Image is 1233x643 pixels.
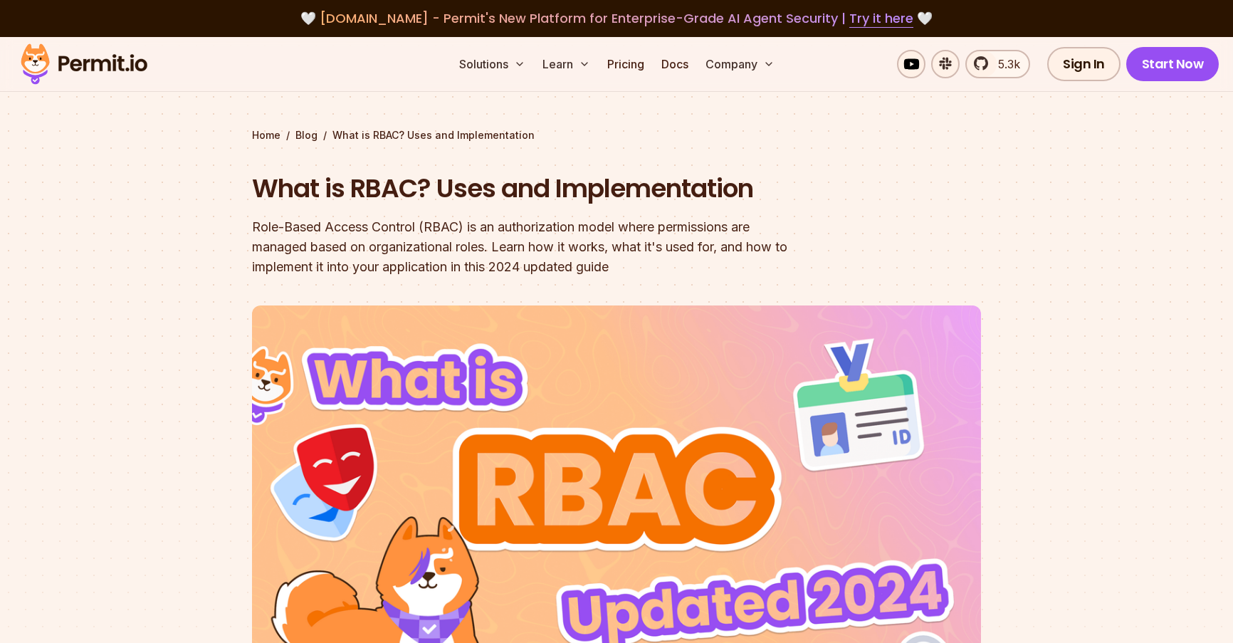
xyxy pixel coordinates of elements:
[34,9,1199,28] div: 🤍 🤍
[453,50,531,78] button: Solutions
[849,9,913,28] a: Try it here
[14,40,154,88] img: Permit logo
[252,171,799,207] h1: What is RBAC? Uses and Implementation
[656,50,694,78] a: Docs
[252,128,981,142] div: / /
[295,128,318,142] a: Blog
[990,56,1020,73] span: 5.3k
[1047,47,1121,81] a: Sign In
[252,128,280,142] a: Home
[602,50,650,78] a: Pricing
[252,217,799,277] div: Role-Based Access Control (RBAC) is an authorization model where permissions are managed based on...
[320,9,913,27] span: [DOMAIN_NAME] - Permit's New Platform for Enterprise-Grade AI Agent Security |
[537,50,596,78] button: Learn
[700,50,780,78] button: Company
[965,50,1030,78] a: 5.3k
[1126,47,1219,81] a: Start Now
